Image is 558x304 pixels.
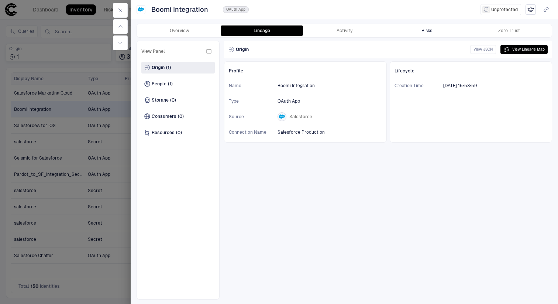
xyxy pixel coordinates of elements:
span: Type [229,98,273,104]
button: Overview [138,25,221,36]
span: Consumers [152,113,176,119]
span: Boomi Integration [278,83,315,89]
button: OAuth App [276,95,310,107]
div: Profile [229,66,382,76]
span: (1) [168,81,173,87]
span: (1) [166,65,171,71]
button: Boomi Integration [150,4,218,16]
div: 29/05/2019 14:53:59 (GMT+00:00 UTC) [443,83,477,89]
button: Lineage [221,25,303,36]
span: (0) [170,97,176,103]
span: Origin [236,47,249,52]
div: Risks [421,28,432,34]
span: Source [229,114,273,120]
button: Activity [303,25,385,36]
span: People [152,81,166,87]
span: Unprotected [491,7,518,13]
div: Lifecycle [395,66,548,76]
span: View Panel [141,48,165,54]
span: Salesforce [289,114,312,120]
span: (0) [178,113,184,119]
span: Storage [152,97,169,103]
button: Boomi Integration [276,80,325,92]
div: Mark as Crown Jewel [526,4,536,15]
button: Salesforce [276,111,323,123]
button: View JSON [470,45,496,54]
span: OAuth App [226,7,245,12]
div: Salesforce [279,114,285,120]
span: Connection Name [229,129,273,135]
div: Salesforce [138,7,144,13]
span: Origin [152,65,165,71]
span: Name [229,83,273,89]
span: [DATE] 15:53:59 [443,83,477,89]
span: (0) [176,130,182,136]
button: 29/05/2019 14:53:59 (GMT+00:00 UTC) [442,80,487,92]
button: Salesforce Production [276,126,335,138]
span: Boomi Integration [151,5,208,14]
span: Resources [152,130,175,136]
div: Zero Trust [498,28,520,34]
span: Creation Time [395,83,439,89]
button: View Lineage Map [500,45,548,54]
span: OAuth App [278,98,300,104]
span: Salesforce Production [278,129,325,135]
